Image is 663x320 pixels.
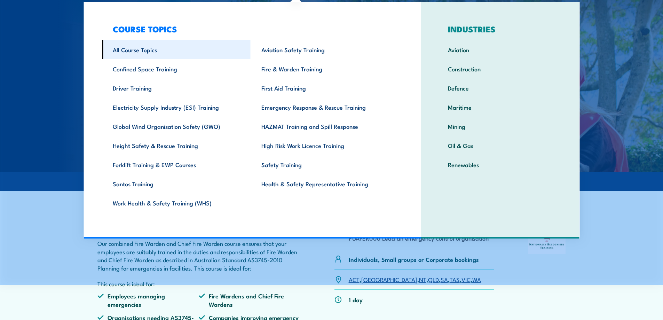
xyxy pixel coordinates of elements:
[361,275,417,283] a: [GEOGRAPHIC_DATA]
[437,24,563,34] h3: INDUSTRIES
[251,136,399,155] a: High Risk Work Licence Training
[102,59,251,78] a: Confined Space Training
[437,78,563,97] a: Defence
[102,97,251,117] a: Electricity Supply Industry (ESI) Training
[472,275,481,283] a: WA
[441,275,448,283] a: SA
[349,255,479,263] p: Individuals, Small groups or Corporate bookings
[102,78,251,97] a: Driver Training
[97,292,199,308] li: Employees managing emergencies
[199,292,300,308] li: Fire Wardens and Chief Fire Wardens
[428,275,439,283] a: QLD
[437,155,563,174] a: Renewables
[349,275,481,283] p: , , , , , , ,
[437,40,563,59] a: Aviation
[419,275,426,283] a: NT
[349,296,363,304] p: 1 day
[97,239,301,272] p: Our combined Fire Warden and Chief Fire Warden course ensures that your employees are suitably tr...
[102,40,251,59] a: All Course Topics
[349,275,360,283] a: ACT
[102,174,251,193] a: Santos Training
[251,155,399,174] a: Safety Training
[251,97,399,117] a: Emergency Response & Rescue Training
[437,97,563,117] a: Maritime
[437,59,563,78] a: Construction
[102,193,251,212] a: Work Health & Safety Training (WHS)
[102,24,399,34] h3: COURSE TOPICS
[251,117,399,136] a: HAZMAT Training and Spill Response
[251,59,399,78] a: Fire & Warden Training
[102,117,251,136] a: Global Wind Organisation Safety (GWO)
[461,275,471,283] a: VIC
[437,136,563,155] a: Oil & Gas
[437,117,563,136] a: Mining
[97,280,301,288] p: This course is ideal for:
[450,275,460,283] a: TAS
[251,174,399,193] a: Health & Safety Representative Training
[251,78,399,97] a: First Aid Training
[251,40,399,59] a: Aviation Safety Training
[349,234,495,242] li: PUAFER006 Lead an emergency control organisation
[102,136,251,155] a: Height Safety & Rescue Training
[102,155,251,174] a: Forklift Training & EWP Courses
